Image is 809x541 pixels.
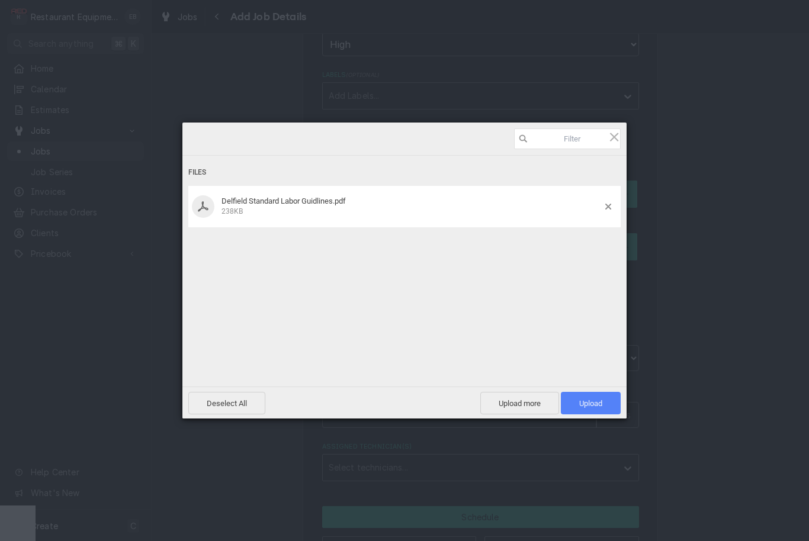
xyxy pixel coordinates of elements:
[514,128,621,149] input: Filter
[188,392,265,414] span: Deselect All
[188,162,621,183] div: Files
[579,399,602,408] span: Upload
[608,130,621,143] span: Click here or hit ESC to close picker
[218,197,605,216] div: Delfield Standard Labor Guidlines.pdf
[221,197,346,205] span: Delfield Standard Labor Guidlines.pdf
[480,392,559,414] span: Upload more
[561,392,621,414] span: Upload
[221,207,243,215] span: 238KB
